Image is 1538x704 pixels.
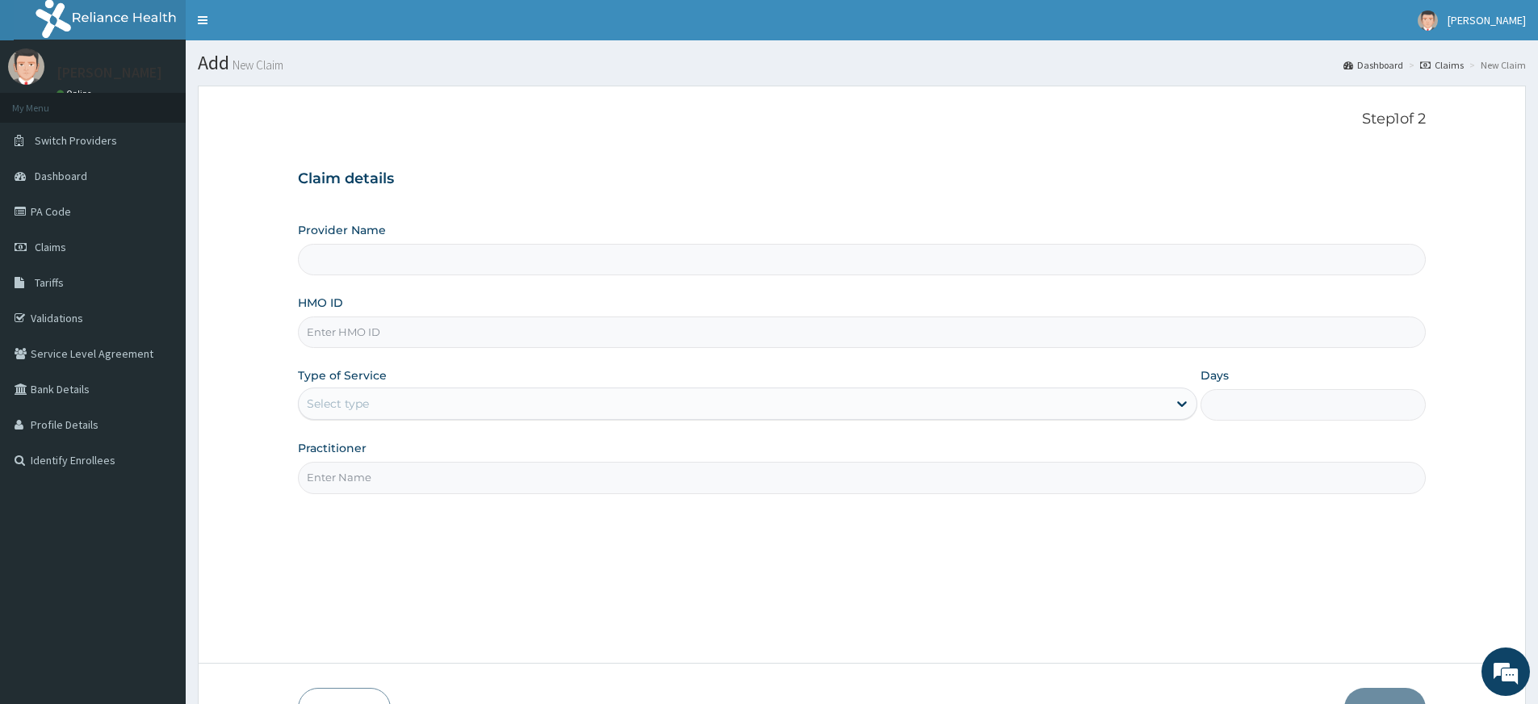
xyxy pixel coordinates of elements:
[298,170,1426,188] h3: Claim details
[35,275,64,290] span: Tariffs
[298,222,386,238] label: Provider Name
[307,396,369,412] div: Select type
[298,367,387,383] label: Type of Service
[229,59,283,71] small: New Claim
[298,440,367,456] label: Practitioner
[57,65,162,80] p: [PERSON_NAME]
[1420,58,1464,72] a: Claims
[1418,10,1438,31] img: User Image
[298,295,343,311] label: HMO ID
[8,48,44,85] img: User Image
[35,169,87,183] span: Dashboard
[298,462,1426,493] input: Enter Name
[198,52,1526,73] h1: Add
[1448,13,1526,27] span: [PERSON_NAME]
[1343,58,1403,72] a: Dashboard
[1201,367,1229,383] label: Days
[35,240,66,254] span: Claims
[57,88,95,99] a: Online
[298,111,1426,128] p: Step 1 of 2
[298,316,1426,348] input: Enter HMO ID
[1465,58,1526,72] li: New Claim
[35,133,117,148] span: Switch Providers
